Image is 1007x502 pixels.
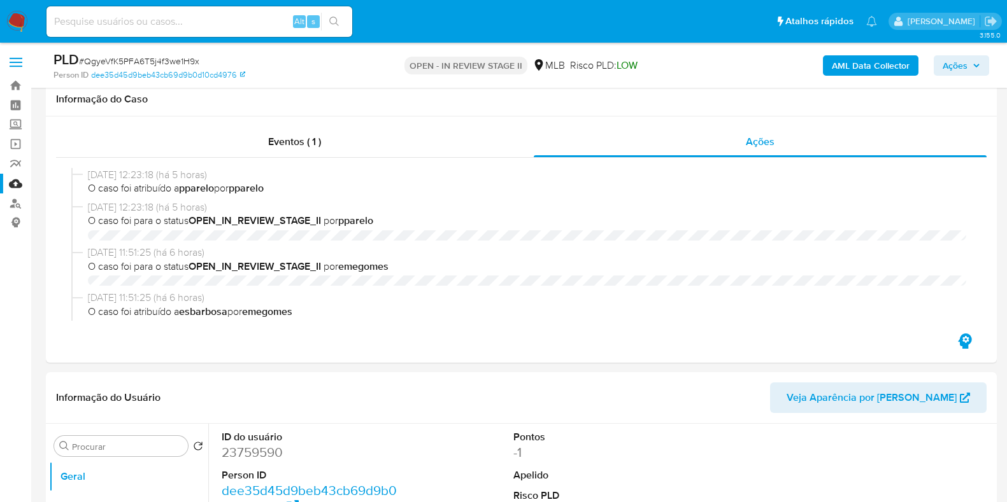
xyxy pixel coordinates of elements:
span: [DATE] 12:23:18 (há 5 horas) [88,200,966,214]
span: Ações [943,55,968,76]
span: O caso foi para o status por [88,260,966,274]
dd: -1 [513,443,696,461]
p: OPEN - IN REVIEW STAGE II [404,57,527,74]
b: emegomes [242,304,292,319]
span: LOW [617,58,638,73]
span: s [311,15,315,27]
b: pparelo [179,181,214,195]
button: Geral [49,461,208,492]
dd: 23759590 [222,443,404,461]
button: search-icon [321,13,347,31]
a: Notificações [866,16,877,27]
span: [DATE] 12:23:18 (há 5 horas) [88,168,966,182]
b: emegomes [338,259,389,274]
span: O caso foi para o status por [88,214,966,228]
p: jhonata.costa@mercadolivre.com [908,15,980,27]
button: AML Data Collector [823,55,918,76]
span: O caso foi atribuído a por [88,305,966,319]
button: Ações [934,55,989,76]
b: PLD [54,49,79,69]
b: Person ID [54,69,89,81]
dt: Person ID [222,468,404,482]
a: dee35d45d9beb43cb69d9b0d10cd4976 [91,69,245,81]
b: OPEN_IN_REVIEW_STAGE_II [189,259,321,274]
span: # QgyeVfK5PFA6T5j4f3we1H9x [79,55,199,67]
span: [DATE] 11:51:25 (há 6 horas) [88,291,966,305]
b: pparelo [338,213,373,228]
h1: Informação do Usuário [56,391,161,404]
dt: ID do usuário [222,430,404,444]
div: MLB [532,59,565,73]
span: Veja Aparência por [PERSON_NAME] [787,382,957,413]
input: Pesquise usuários ou casos... [46,13,352,30]
dt: Pontos [513,430,696,444]
b: AML Data Collector [832,55,910,76]
dt: Apelido [513,468,696,482]
span: Atalhos rápidos [785,15,853,28]
span: Risco PLD: [570,59,638,73]
input: Procurar [72,441,183,452]
span: O caso foi atribuído a por [88,181,966,195]
button: Procurar [59,441,69,451]
b: OPEN_IN_REVIEW_STAGE_II [189,213,321,228]
span: Ações [746,134,775,149]
span: [DATE] 11:51:25 (há 6 horas) [88,246,966,260]
button: Retornar ao pedido padrão [193,441,203,455]
span: Alt [294,15,304,27]
h1: Informação do Caso [56,93,987,106]
b: pparelo [229,181,264,195]
span: Eventos ( 1 ) [268,134,321,149]
button: Veja Aparência por [PERSON_NAME] [770,382,987,413]
a: Sair [984,15,997,28]
b: esbarbosa [179,304,227,319]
